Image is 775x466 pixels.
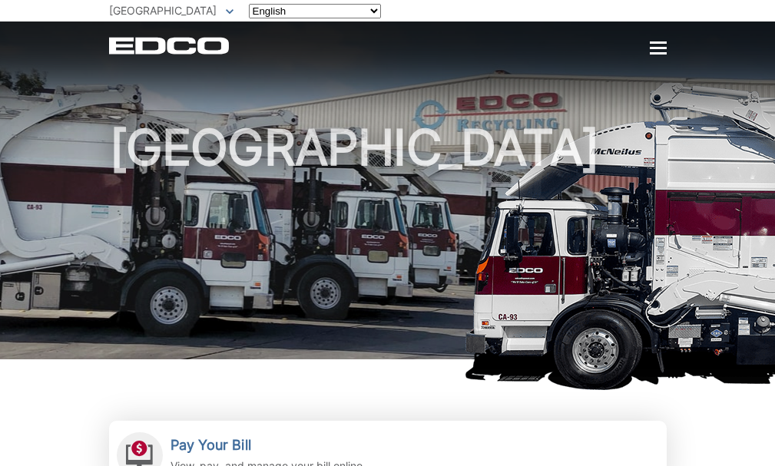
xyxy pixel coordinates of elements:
[109,4,217,17] span: [GEOGRAPHIC_DATA]
[171,437,366,454] h2: Pay Your Bill
[109,123,667,366] h1: [GEOGRAPHIC_DATA]
[249,4,381,18] select: Select a language
[109,37,231,55] a: EDCD logo. Return to the homepage.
